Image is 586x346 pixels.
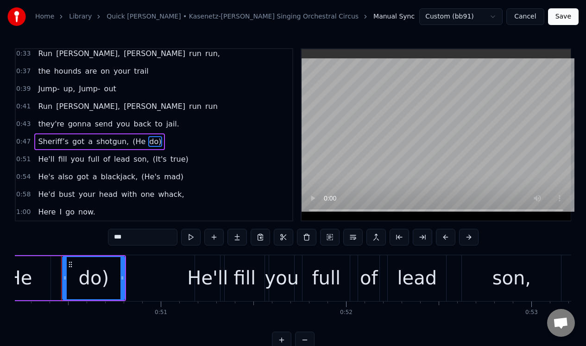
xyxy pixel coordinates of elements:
[16,67,31,76] span: 0:37
[78,83,101,94] span: Jump-
[70,154,85,164] span: you
[53,66,82,76] span: hounds
[37,66,51,76] span: the
[113,66,131,76] span: your
[140,171,161,182] span: (He's
[37,119,65,129] span: they're
[120,189,138,200] span: with
[163,171,184,182] span: mad)
[57,171,74,182] span: also
[37,189,56,200] span: He'd
[16,120,31,129] span: 0:43
[133,66,150,76] span: trail
[360,264,378,292] div: of
[132,154,150,164] span: son,
[204,48,221,59] span: run,
[64,207,76,217] span: go
[37,83,60,94] span: Jump-
[58,189,76,200] span: bust
[265,264,299,292] div: you
[312,264,340,292] div: full
[16,172,31,182] span: 0:54
[98,189,119,200] span: head
[37,207,57,217] span: Here
[87,154,101,164] span: full
[84,66,98,76] span: are
[187,264,228,292] div: He'll
[16,102,31,111] span: 0:41
[35,12,54,21] a: Home
[188,101,202,112] span: run
[115,119,131,129] span: you
[188,48,202,59] span: run
[69,12,92,21] a: Library
[204,101,219,112] span: run
[37,136,69,147] span: Sheriff’s
[165,119,180,129] span: jail.
[123,101,186,112] span: [PERSON_NAME]
[234,264,256,292] div: fill
[16,137,31,146] span: 0:47
[16,84,31,94] span: 0:39
[78,189,96,200] span: your
[154,119,164,129] span: to
[155,309,167,316] div: 0:51
[152,154,168,164] span: (It's
[92,171,98,182] span: a
[7,7,26,26] img: youka
[87,136,94,147] span: a
[107,12,359,21] a: Quick [PERSON_NAME] • Kasenetz-[PERSON_NAME] Singing Orchestral Circus
[67,119,92,129] span: gonna
[16,155,31,164] span: 0:51
[132,136,146,147] span: (He
[37,171,55,182] span: He's
[525,309,538,316] div: 0:53
[506,8,544,25] button: Cancel
[55,101,121,112] span: [PERSON_NAME],
[373,12,415,21] span: Manual Sync
[57,154,68,164] span: fill
[76,171,89,182] span: got
[16,190,31,199] span: 0:58
[123,48,186,59] span: [PERSON_NAME]
[16,49,31,58] span: 0:33
[492,264,531,292] div: son,
[37,101,53,112] span: Run
[94,119,113,129] span: send
[71,136,85,147] span: got
[63,83,76,94] span: up,
[95,136,130,147] span: shotgun,
[157,189,185,200] span: whack,
[102,154,111,164] span: of
[100,171,139,182] span: blackjack,
[140,189,156,200] span: one
[100,66,111,76] span: on
[77,207,96,217] span: now.
[55,48,121,59] span: [PERSON_NAME],
[58,207,63,217] span: I
[37,154,55,164] span: He'll
[113,154,131,164] span: lead
[79,264,109,292] div: do)
[547,309,575,337] div: Open chat
[37,48,53,59] span: Run
[548,8,579,25] button: Save
[397,264,437,292] div: lead
[148,136,162,147] span: do)
[170,154,189,164] span: true)
[103,83,117,94] span: out
[35,12,415,21] nav: breadcrumb
[16,208,31,217] span: 1:00
[133,119,152,129] span: back
[340,309,353,316] div: 0:52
